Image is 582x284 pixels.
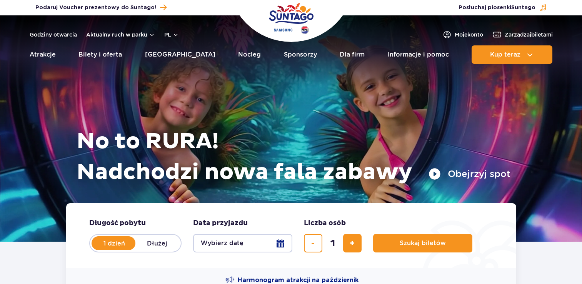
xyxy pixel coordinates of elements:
button: Posłuchaj piosenkiSuntago [459,4,547,12]
h1: No to RURA! Nadchodzi nowa fala zabawy [77,126,510,188]
span: Suntago [511,5,535,10]
button: dodaj bilet [343,234,362,252]
button: Kup teraz [472,45,552,64]
span: Posłuchaj piosenki [459,4,535,12]
a: Mojekonto [442,30,483,39]
span: Data przyjazdu [193,219,248,228]
label: 1 dzień [92,235,136,251]
input: liczba biletów [324,234,342,252]
span: Szukaj biletów [400,240,446,247]
span: Zarządzaj biletami [505,31,553,38]
span: Liczba osób [304,219,346,228]
span: Moje konto [455,31,483,38]
a: Podaruj Voucher prezentowy do Suntago! [35,2,167,13]
a: Sponsorzy [284,45,317,64]
a: [GEOGRAPHIC_DATA] [145,45,215,64]
span: Podaruj Voucher prezentowy do Suntago! [35,4,156,12]
button: Aktualny ruch w parku [86,32,155,38]
a: Zarządzajbiletami [492,30,553,39]
span: Kup teraz [490,51,520,58]
button: usuń bilet [304,234,322,252]
form: Planowanie wizyty w Park of Poland [66,203,516,268]
a: Godziny otwarcia [30,31,77,38]
label: Dłużej [135,235,179,251]
a: Dla firm [340,45,365,64]
button: Obejrzyj spot [429,168,510,180]
button: pl [164,31,179,38]
span: Długość pobytu [89,219,146,228]
a: Atrakcje [30,45,56,64]
a: Informacje i pomoc [388,45,449,64]
a: Nocleg [238,45,261,64]
a: Bilety i oferta [78,45,122,64]
button: Szukaj biletów [373,234,472,252]
button: Wybierz datę [193,234,292,252]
